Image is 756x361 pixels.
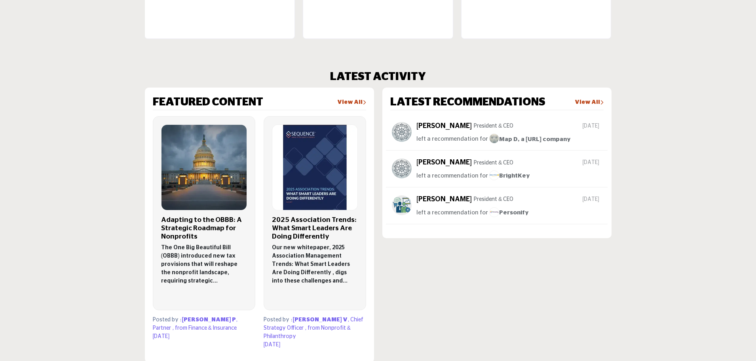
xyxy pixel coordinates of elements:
h5: [PERSON_NAME] [416,122,472,131]
img: avtar-image [392,122,412,142]
span: Personify [489,210,529,216]
h5: [PERSON_NAME] [416,159,472,167]
p: President & CEO [474,195,513,204]
span: P [232,317,236,323]
a: imagePersonify [489,208,529,218]
h2: LATEST ACTIVITY [330,71,426,84]
span: [DATE] [582,159,602,167]
span: , Chief Strategy Officer [264,317,363,331]
h5: [PERSON_NAME] [416,195,472,204]
span: [DATE] [153,334,170,339]
h2: LATEST RECOMMENDATIONS [390,96,545,109]
span: left a recommendation for [416,210,488,216]
p: President & CEO [474,159,513,167]
span: , from Nonprofit & Philanthropy [264,325,351,339]
span: [DATE] [264,342,281,348]
a: imageBrightKey [489,171,530,181]
span: Map D, a [URL] company [489,136,571,142]
span: BrightKey [489,173,530,179]
img: image [489,134,499,143]
span: [PERSON_NAME] [293,317,342,323]
img: image [489,170,499,180]
p: Posted by : [264,316,366,341]
h3: 2025 Association Trends: What Smart Leaders Are Doing Differently [272,216,358,241]
span: , from Finance & Insurance [172,325,237,331]
span: [DATE] [582,195,602,204]
span: [PERSON_NAME] [182,317,231,323]
p: Our new whitepaper, 2025 Association Management Trends: What Smart Leaders Are Doing Differently ... [272,244,358,285]
span: left a recommendation for [416,136,488,142]
span: [DATE] [582,122,602,130]
span: , Partner [153,317,237,331]
span: V [343,317,348,323]
p: President & CEO [474,122,513,130]
a: View All [337,99,366,107]
img: Logo of Sequence Consulting, click to view details [272,125,357,210]
p: Posted by : [153,316,255,332]
img: avtar-image [392,159,412,178]
img: avtar-image [392,195,412,215]
p: The One Big Beautiful Bill (OBBB) introduced new tax provisions that will reshape the nonprofit l... [161,244,247,285]
img: Logo of Aprio LLP, click to view details [161,125,247,210]
a: imageMap D, a [URL] company [489,134,571,144]
img: image [489,207,499,217]
a: View All [575,99,604,107]
h2: FEATURED CONTENT [153,96,263,109]
h3: Adapting to the OBBB: A Strategic Roadmap for Nonprofits [161,216,247,241]
span: left a recommendation for [416,173,488,179]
